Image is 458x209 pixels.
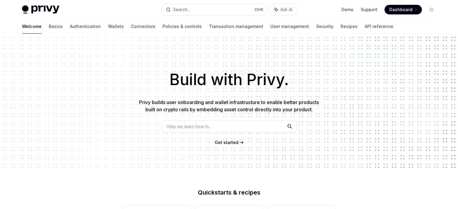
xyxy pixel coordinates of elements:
[123,189,335,195] h2: Quickstarts & recipes
[215,140,238,145] span: Get started
[316,19,333,34] a: Security
[131,19,155,34] a: Connectors
[389,7,413,13] span: Dashboard
[70,19,101,34] a: Authentication
[173,6,190,13] div: Search...
[108,19,124,34] a: Wallets
[167,123,212,130] span: Help me learn how to…
[365,19,393,34] a: API reference
[254,7,263,12] span: Ctrl K
[215,140,238,146] a: Get started
[49,19,63,34] a: Basics
[22,5,59,14] img: light logo
[361,7,377,13] a: Support
[341,7,354,13] a: Demo
[270,19,309,34] a: User management
[385,5,422,14] a: Dashboard
[209,19,263,34] a: Transaction management
[10,68,448,91] h1: Build with Privy.
[22,19,42,34] a: Welcome
[139,99,319,112] span: Privy builds user onboarding and wallet infrastructure to enable better products built on crypto ...
[427,5,436,14] button: Toggle dark mode
[162,4,267,15] button: Search...CtrlK
[270,4,297,15] button: Ask AI
[280,7,292,13] span: Ask AI
[341,19,357,34] a: Recipes
[163,19,202,34] a: Policies & controls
